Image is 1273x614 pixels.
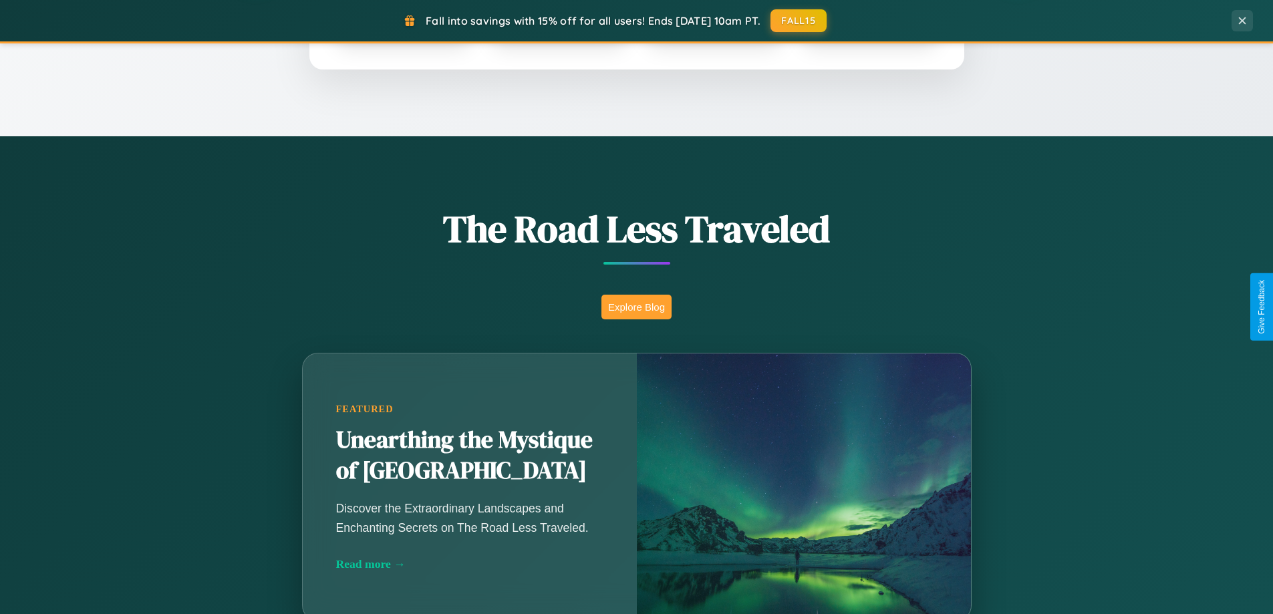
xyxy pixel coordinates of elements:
h1: The Road Less Traveled [236,203,1038,255]
button: Explore Blog [601,295,672,319]
p: Discover the Extraordinary Landscapes and Enchanting Secrets on The Road Less Traveled. [336,499,603,536]
div: Featured [336,404,603,415]
div: Give Feedback [1257,280,1266,334]
button: FALL15 [770,9,827,32]
div: Read more → [336,557,603,571]
h2: Unearthing the Mystique of [GEOGRAPHIC_DATA] [336,425,603,486]
span: Fall into savings with 15% off for all users! Ends [DATE] 10am PT. [426,14,760,27]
